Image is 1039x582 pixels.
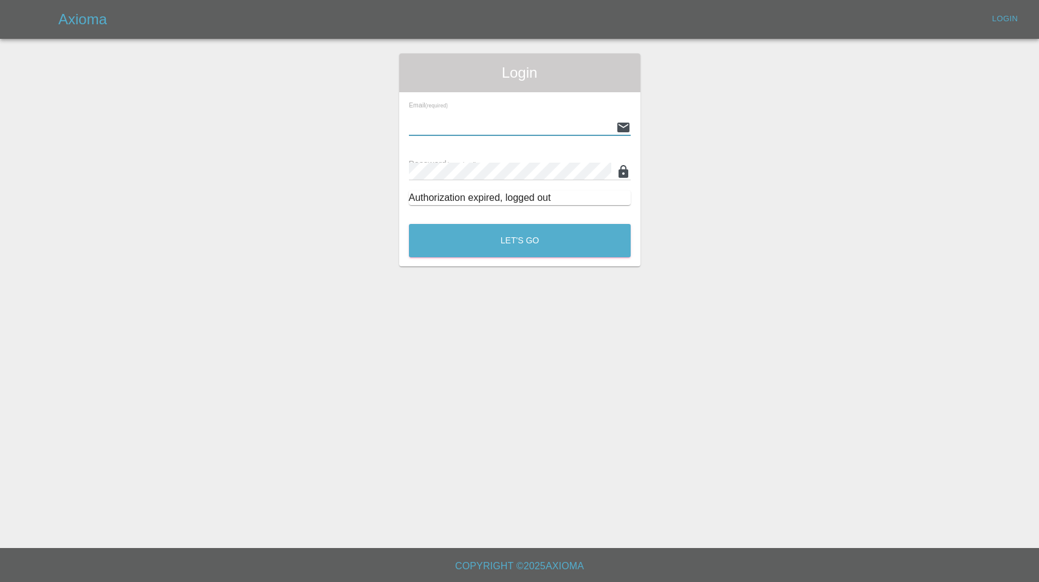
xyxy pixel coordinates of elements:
button: Let's Go [409,224,631,257]
span: Email [409,101,448,109]
small: (required) [447,161,477,168]
div: Authorization expired, logged out [409,191,631,205]
small: (required) [425,103,447,109]
span: Login [409,63,631,83]
h6: Copyright © 2025 Axioma [10,558,1029,575]
a: Login [986,10,1024,29]
span: Password [409,159,477,169]
h5: Axioma [58,10,107,29]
